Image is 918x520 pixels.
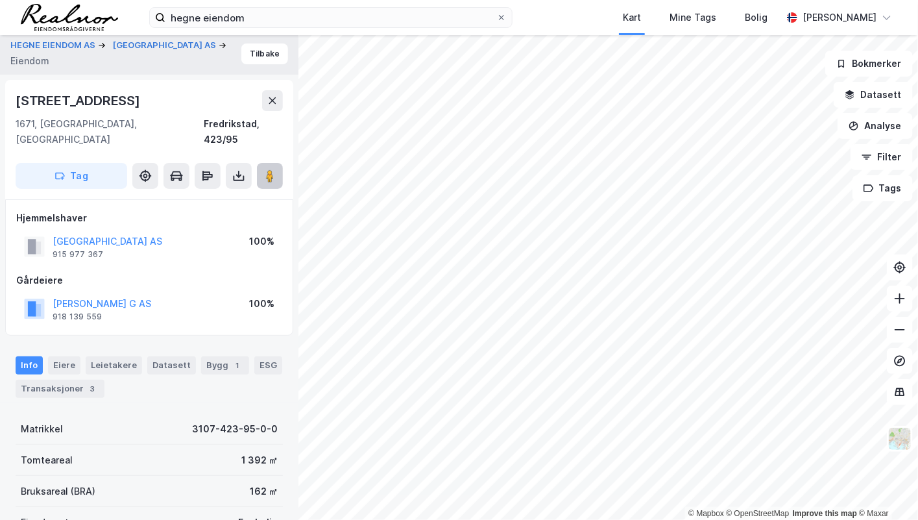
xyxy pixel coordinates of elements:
[670,10,716,25] div: Mine Tags
[803,10,876,25] div: [PERSON_NAME]
[834,82,913,108] button: Datasett
[838,113,913,139] button: Analyse
[113,39,219,52] button: [GEOGRAPHIC_DATA] AS
[147,356,196,375] div: Datasett
[21,452,73,468] div: Tomteareal
[21,484,95,499] div: Bruksareal (BRA)
[249,234,274,249] div: 100%
[745,10,767,25] div: Bolig
[48,356,80,375] div: Eiere
[231,359,244,372] div: 1
[16,116,204,147] div: 1671, [GEOGRAPHIC_DATA], [GEOGRAPHIC_DATA]
[825,51,913,77] button: Bokmerker
[254,356,282,375] div: ESG
[250,484,278,499] div: 162 ㎡
[249,296,274,312] div: 100%
[86,382,99,395] div: 3
[241,452,278,468] div: 1 392 ㎡
[853,458,918,520] div: Kontrollprogram for chat
[86,356,142,375] div: Leietakere
[10,53,49,69] div: Eiendom
[201,356,249,375] div: Bygg
[241,43,288,64] button: Tilbake
[53,312,102,322] div: 918 139 559
[793,509,857,518] a: Improve this map
[16,210,282,226] div: Hjemmelshaver
[851,144,913,170] button: Filter
[16,273,282,288] div: Gårdeiere
[16,163,127,189] button: Tag
[53,249,103,260] div: 915 977 367
[888,427,912,451] img: Z
[10,39,98,52] button: HEGNE EIENDOM AS
[21,4,118,31] img: realnor-logo.934646d98de889bb5806.png
[623,10,641,25] div: Kart
[16,356,43,375] div: Info
[727,509,790,518] a: OpenStreetMap
[165,8,496,27] input: Søk på adresse, matrikkel, gårdeiere, leietakere eller personer
[853,458,918,520] iframe: Chat Widget
[852,175,913,201] button: Tags
[21,421,63,437] div: Matrikkel
[688,509,724,518] a: Mapbox
[16,90,143,111] div: [STREET_ADDRESS]
[204,116,283,147] div: Fredrikstad, 423/95
[16,380,104,398] div: Transaksjoner
[192,421,278,437] div: 3107-423-95-0-0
